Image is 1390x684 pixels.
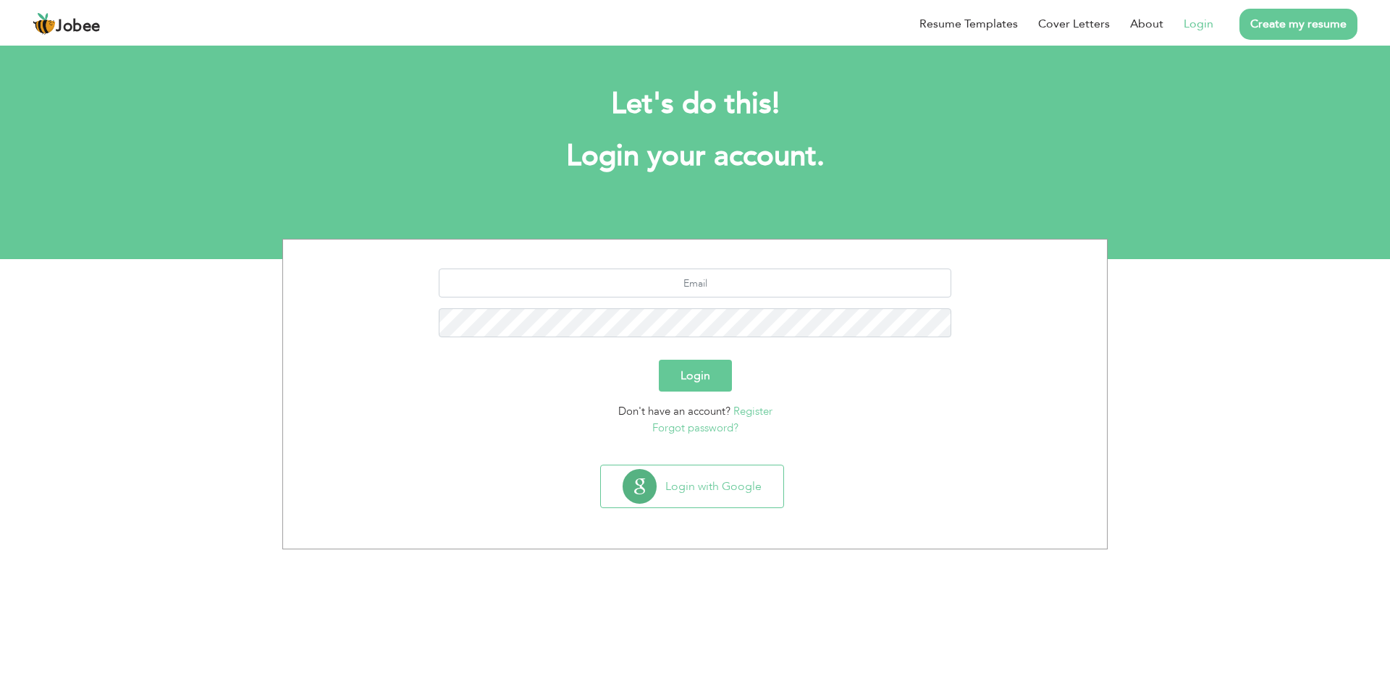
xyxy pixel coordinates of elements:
a: Create my resume [1239,9,1357,40]
h2: Let's do this! [304,85,1086,123]
input: Email [439,269,952,297]
h1: Login your account. [304,138,1086,175]
a: Jobee [33,12,101,35]
a: About [1130,15,1163,33]
span: Don't have an account? [618,404,730,418]
a: Login [1184,15,1213,33]
button: Login with Google [601,465,783,507]
a: Resume Templates [919,15,1018,33]
a: Register [733,404,772,418]
a: Cover Letters [1038,15,1110,33]
img: jobee.io [33,12,56,35]
button: Login [659,360,732,392]
span: Jobee [56,19,101,35]
a: Forgot password? [652,421,738,435]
